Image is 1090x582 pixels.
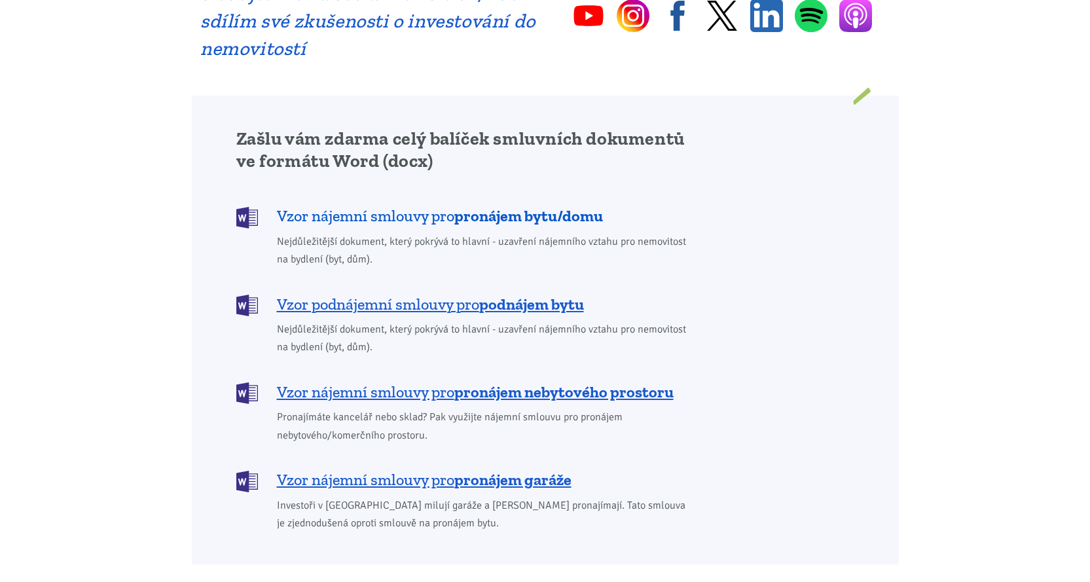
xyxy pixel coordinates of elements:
img: DOCX (Word) [236,295,258,316]
b: pronájem garáže [454,470,572,489]
img: DOCX (Word) [236,382,258,404]
a: Vzor nájemní smlouvy propronájem garáže [236,469,695,491]
h2: Zašlu vám zdarma celý balíček smluvních dokumentů ve formátu Word (docx) [236,128,695,172]
span: Investoři v [GEOGRAPHIC_DATA] milují garáže a [PERSON_NAME] pronajímají. Tato smlouva je zjednodu... [277,497,695,532]
span: Vzor podnájemní smlouvy pro [277,294,584,315]
span: Nejdůležitější dokument, který pokrývá to hlavní - uzavření nájemního vztahu pro nemovitost na by... [277,233,695,268]
span: Vzor nájemní smlouvy pro [277,206,603,227]
b: podnájem bytu [479,295,584,314]
a: Vzor nájemní smlouvy propronájem bytu/domu [236,206,695,227]
b: pronájem nebytového prostoru [454,382,674,401]
img: DOCX (Word) [236,207,258,228]
span: Nejdůležitější dokument, který pokrývá to hlavní - uzavření nájemního vztahu pro nemovitost na by... [277,321,695,356]
img: DOCX (Word) [236,471,258,492]
span: Pronajímáte kancelář nebo sklad? Pak využijte nájemní smlouvu pro pronájem nebytového/komerčního ... [277,409,695,444]
a: Vzor podnájemní smlouvy propodnájem bytu [236,293,695,315]
b: pronájem bytu/domu [454,206,603,225]
span: Vzor nájemní smlouvy pro [277,382,674,403]
span: Vzor nájemní smlouvy pro [277,469,572,490]
a: Vzor nájemní smlouvy propronájem nebytového prostoru [236,381,695,403]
